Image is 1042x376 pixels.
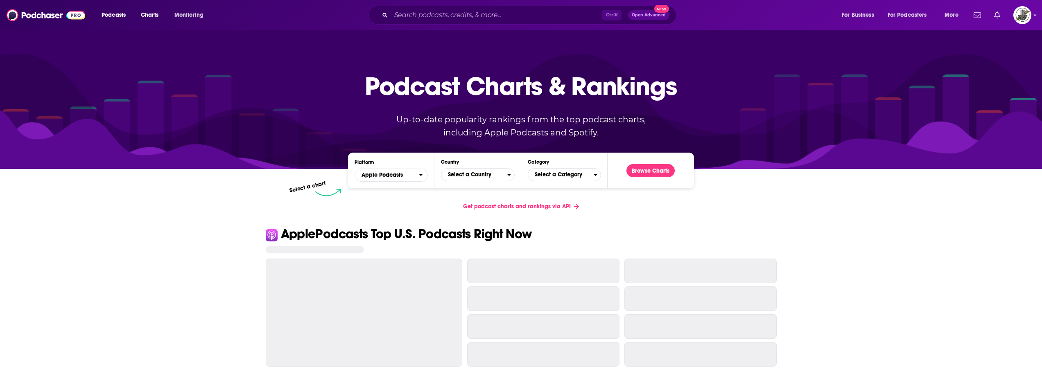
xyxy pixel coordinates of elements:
[281,227,532,241] p: Apple Podcasts Top U.S. Podcasts Right Now
[463,203,571,210] span: Get podcast charts and rankings via API
[632,13,666,17] span: Open Advanced
[836,9,884,22] button: open menu
[602,10,622,20] span: Ctrl K
[315,189,341,196] img: select arrow
[102,9,126,21] span: Podcasts
[174,9,203,21] span: Monitoring
[628,10,669,20] button: Open AdvancedNew
[626,164,675,177] button: Browse Charts
[355,168,419,182] span: Apple Podcasts
[991,8,1004,22] a: Show notifications dropdown
[169,9,214,22] button: open menu
[970,8,984,22] a: Show notifications dropdown
[391,9,602,22] input: Search podcasts, credits, & more...
[1013,6,1031,24] img: User Profile
[7,7,85,23] img: Podchaser - Follow, Share and Rate Podcasts
[441,168,507,182] span: Select a Country
[1013,6,1031,24] button: Show profile menu
[355,169,428,182] h2: Platforms
[882,9,939,22] button: open menu
[355,169,428,182] button: open menu
[939,9,969,22] button: open menu
[376,6,684,25] div: Search podcasts, credits, & more...
[96,9,136,22] button: open menu
[365,59,677,113] p: Podcast Charts & Rankings
[380,113,662,139] p: Up-to-date popularity rankings from the top podcast charts, including Apple Podcasts and Spotify.
[289,180,327,194] p: Select a chart
[888,9,927,21] span: For Podcasters
[528,168,601,181] button: Categories
[266,229,278,241] img: Apple Icon
[136,9,163,22] a: Charts
[842,9,874,21] span: For Business
[1013,6,1031,24] span: Logged in as PodProMaxBooking
[654,5,669,13] span: New
[945,9,958,21] span: More
[457,196,585,216] a: Get podcast charts and rankings via API
[141,9,158,21] span: Charts
[528,168,594,182] span: Select a Category
[441,168,514,181] button: Countries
